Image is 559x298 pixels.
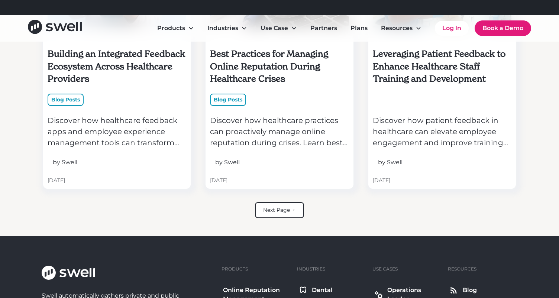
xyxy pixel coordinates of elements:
[222,266,248,272] div: Products
[48,176,65,184] div: [DATE]
[373,176,390,184] div: [DATE]
[201,21,253,36] div: Industries
[373,48,511,85] h5: Leveraging Patient Feedback to Enhance Healthcare Staff Training and Development
[255,21,303,36] div: Use Case
[297,284,366,296] a: Dental
[378,158,385,167] div: by
[157,24,185,33] div: Products
[373,115,511,148] p: Discover how patient feedback in healthcare can elevate employee engagement and improve training ...
[207,24,238,33] div: Industries
[304,21,343,36] a: Partners
[448,266,476,272] div: Resources
[297,266,325,272] div: Industries
[463,286,477,295] div: Blog
[39,202,520,218] div: List
[448,284,516,296] a: Blog
[62,158,77,167] div: Swell
[28,20,82,36] a: home
[210,48,349,85] h5: Best Practices for Managing Online Reputation During Healthcare Crises
[224,158,240,167] div: Swell
[210,115,349,148] p: Discover how healthcare practices can proactively manage online reputation during crises. Learn b...
[375,21,427,36] div: Resources
[381,24,413,33] div: Resources
[151,21,200,36] div: Products
[372,266,398,272] div: Use Cases
[261,24,288,33] div: Use Case
[210,94,246,106] div: Blog Posts
[345,21,374,36] a: Plans
[48,48,186,85] h5: Building an Integrated Feedback Ecosystem Across Healthcare Providers
[387,158,403,167] div: Swell
[48,115,186,148] p: Discover how healthcare feedback apps and employee experience management tools can transform pati...
[48,94,84,106] div: Blog Posts
[435,21,469,36] a: Log In
[53,158,60,167] div: by
[263,206,290,214] div: Next Page
[215,158,223,167] div: by
[255,202,304,218] a: Next Page
[475,20,531,36] a: Book a Demo
[210,176,227,184] div: [DATE]
[312,286,333,295] div: Dental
